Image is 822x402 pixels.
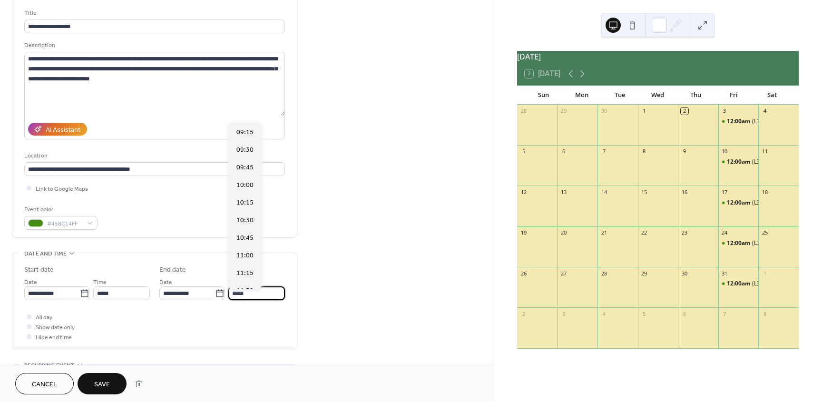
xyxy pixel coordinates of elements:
[752,118,800,126] div: (L3) Study Session
[236,163,254,173] span: 09:45
[718,239,759,247] div: (L3) Study Session
[641,108,648,115] div: 1
[520,229,527,236] div: 19
[520,188,527,196] div: 12
[600,188,607,196] div: 14
[761,188,768,196] div: 18
[525,86,563,105] div: Sun
[761,229,768,236] div: 25
[36,313,52,323] span: All day
[560,270,567,277] div: 27
[721,188,728,196] div: 17
[727,158,752,166] span: 12:00am
[681,229,688,236] div: 23
[24,40,283,50] div: Description
[761,148,768,155] div: 11
[236,127,254,137] span: 09:15
[761,270,768,277] div: 1
[681,148,688,155] div: 9
[520,310,527,317] div: 2
[228,277,242,287] span: Time
[727,199,752,207] span: 12:00am
[761,108,768,115] div: 4
[47,219,82,229] span: #458C14FF
[560,108,567,115] div: 29
[600,229,607,236] div: 21
[721,270,728,277] div: 31
[517,51,799,62] div: [DATE]
[560,148,567,155] div: 6
[600,108,607,115] div: 30
[236,198,254,208] span: 10:15
[639,86,677,105] div: Wed
[32,380,57,390] span: Cancel
[718,199,759,207] div: (L3) Study Session
[24,8,283,18] div: Title
[93,277,107,287] span: Time
[721,148,728,155] div: 10
[24,151,283,161] div: Location
[681,108,688,115] div: 2
[641,229,648,236] div: 22
[753,86,791,105] div: Sat
[563,86,601,105] div: Mon
[721,108,728,115] div: 3
[600,310,607,317] div: 4
[520,108,527,115] div: 28
[24,249,67,259] span: Date and time
[236,233,254,243] span: 10:45
[24,265,54,275] div: Start date
[681,188,688,196] div: 16
[718,280,759,288] div: (L3) Study Session
[236,216,254,226] span: 10:30
[520,270,527,277] div: 26
[641,188,648,196] div: 15
[752,239,800,247] div: (L3) Study Session
[718,118,759,126] div: (L3) Study Session
[36,184,88,194] span: Link to Google Maps
[520,148,527,155] div: 5
[715,86,753,105] div: Fri
[600,270,607,277] div: 28
[601,86,639,105] div: Tue
[36,333,72,343] span: Hide end time
[600,148,607,155] div: 7
[752,158,800,166] div: (L3) Study Session
[24,205,96,215] div: Event color
[677,86,715,105] div: Thu
[721,310,728,317] div: 7
[752,280,800,288] div: (L3) Study Session
[24,277,37,287] span: Date
[236,286,254,296] span: 11:30
[236,268,254,278] span: 11:15
[560,188,567,196] div: 13
[727,239,752,247] span: 12:00am
[752,199,800,207] div: (L3) Study Session
[236,145,254,155] span: 09:30
[560,310,567,317] div: 3
[721,229,728,236] div: 24
[641,270,648,277] div: 29
[159,277,172,287] span: Date
[24,361,75,371] span: Recurring event
[15,373,74,394] button: Cancel
[28,123,87,136] button: AI Assistant
[718,158,759,166] div: (L3) Study Session
[681,310,688,317] div: 6
[761,310,768,317] div: 8
[681,270,688,277] div: 30
[78,373,127,394] button: Save
[727,118,752,126] span: 12:00am
[641,310,648,317] div: 5
[641,148,648,155] div: 8
[36,323,75,333] span: Show date only
[159,265,186,275] div: End date
[727,280,752,288] span: 12:00am
[236,251,254,261] span: 11:00
[94,380,110,390] span: Save
[236,180,254,190] span: 10:00
[560,229,567,236] div: 20
[46,125,80,135] div: AI Assistant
